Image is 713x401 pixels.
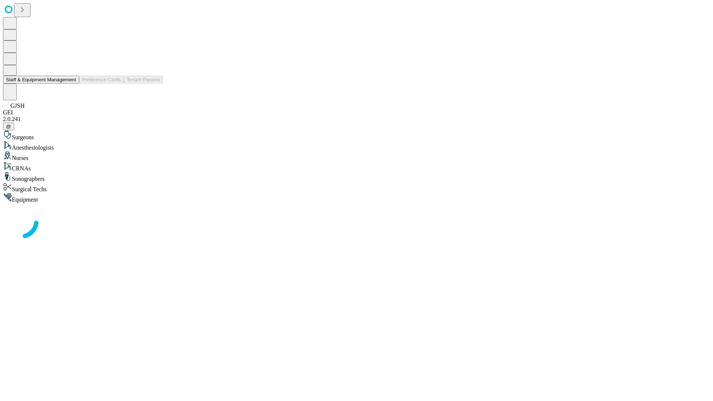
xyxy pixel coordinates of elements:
[3,123,14,130] button: @
[3,172,710,182] div: Sonographers
[3,162,710,172] div: CRNAs
[3,76,79,84] button: Staff & Equipment Management
[3,130,710,141] div: Surgeons
[3,141,710,151] div: Anesthesiologists
[3,151,710,162] div: Nurses
[79,76,124,84] button: Preference Cards
[10,102,25,109] span: GJSH
[3,116,710,123] div: 2.0.241
[3,182,710,193] div: Surgical Techs
[3,109,710,116] div: GEI
[124,76,163,84] button: Tenant Params
[3,193,710,203] div: Equipment
[6,124,11,129] span: @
